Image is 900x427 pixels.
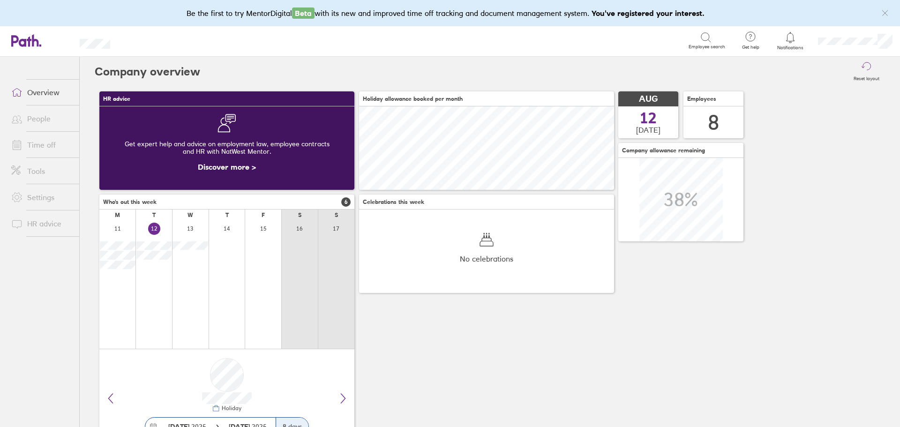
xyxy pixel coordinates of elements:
div: W [187,212,193,218]
div: T [225,212,229,218]
div: M [115,212,120,218]
a: HR advice [4,214,79,233]
div: Holiday [220,405,241,412]
h2: Company overview [95,57,200,87]
label: Reset layout [848,73,885,82]
a: People [4,109,79,128]
span: Employee search [689,44,725,50]
span: 12 [640,111,657,126]
div: Get expert help and advice on employment law, employee contracts and HR with NatWest Mentor. [107,133,347,163]
a: Discover more > [198,162,256,172]
span: Celebrations this week [363,199,424,205]
span: [DATE] [636,126,660,134]
span: No celebrations [460,255,513,263]
div: T [152,212,156,218]
span: Holiday allowance booked per month [363,96,463,102]
a: Time off [4,135,79,154]
div: S [335,212,338,218]
span: Notifications [775,45,806,51]
b: You've registered your interest. [592,8,705,18]
span: 6 [341,197,351,207]
a: Settings [4,188,79,207]
a: Tools [4,162,79,180]
span: Beta [292,7,315,19]
div: 8 [708,111,719,135]
span: AUG [639,94,658,104]
div: F [262,212,265,218]
div: S [298,212,301,218]
div: Be the first to try MentorDigital with its new and improved time off tracking and document manage... [187,7,714,19]
div: Search [135,36,159,45]
span: Employees [687,96,716,102]
span: Get help [735,45,766,50]
a: Notifications [775,31,806,51]
span: HR advice [103,96,130,102]
button: Reset layout [848,57,885,87]
span: Company allowance remaining [622,147,705,154]
a: Overview [4,83,79,102]
span: Who's out this week [103,199,157,205]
